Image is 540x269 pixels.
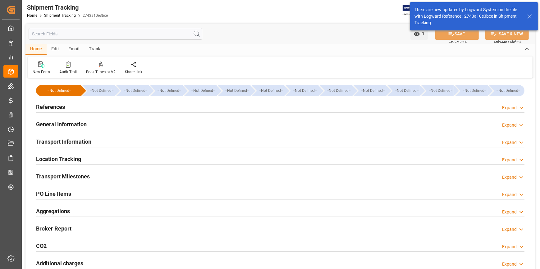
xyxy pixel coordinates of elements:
div: --Not Defined-- [224,85,250,96]
div: --Not Defined-- [184,85,216,96]
div: --Not Defined-- [258,85,284,96]
div: Expand [502,209,517,215]
div: Edit [47,44,64,55]
div: Expand [502,191,517,198]
div: --Not Defined-- [82,85,115,96]
div: Expand [502,105,517,111]
h2: PO Line Items [36,190,71,198]
div: --Not Defined-- [156,85,182,96]
div: --Not Defined-- [42,85,76,96]
div: --Not Defined-- [89,85,115,96]
div: --Not Defined-- [489,85,524,96]
div: Expand [502,226,517,233]
h2: CO2 [36,242,47,250]
div: --Not Defined-- [252,85,284,96]
div: --Not Defined-- [218,85,250,96]
div: --Not Defined-- [421,85,454,96]
div: Email [64,44,84,55]
input: Search Fields [29,28,202,40]
div: --Not Defined-- [320,85,352,96]
h2: Broker Report [36,224,71,233]
span: Ctrl/CMD + Shift + S [494,39,521,44]
div: Audit Trail [59,69,77,75]
h2: General Information [36,120,87,128]
h2: Additional charges [36,259,83,267]
div: Expand [502,261,517,267]
img: Exertis%20JAM%20-%20Email%20Logo.jpg_1722504956.jpg [403,5,424,16]
div: Expand [502,122,517,128]
div: Book Timeslot V2 [86,69,116,75]
a: Shipment Tracking [44,13,76,18]
div: --Not Defined-- [360,85,386,96]
div: --Not Defined-- [461,85,487,96]
div: Expand [502,174,517,181]
button: SAVE [435,28,479,40]
div: --Not Defined-- [116,85,149,96]
div: There are new updates by Logward System on the file with Logward Reference : 2743a10e3bce in Ship... [414,7,521,26]
a: Home [27,13,37,18]
div: --Not Defined-- [495,85,521,96]
div: --Not Defined-- [122,85,149,96]
div: Expand [502,157,517,163]
button: SAVE & NEW [485,28,529,40]
div: Share Link [125,69,142,75]
h2: Aggregations [36,207,70,215]
h2: Transport Information [36,137,91,146]
div: Expand [502,244,517,250]
div: --Not Defined-- [292,85,318,96]
div: Expand [502,139,517,146]
div: --Not Defined-- [36,85,81,96]
h2: Location Tracking [36,155,81,163]
div: --Not Defined-- [455,85,487,96]
div: --Not Defined-- [190,85,216,96]
div: Shipment Tracking [27,3,108,12]
span: 1 [420,31,425,36]
span: Ctrl/CMD + S [449,39,467,44]
div: Home [25,44,47,55]
h2: References [36,103,65,111]
div: --Not Defined-- [428,85,454,96]
div: --Not Defined-- [286,85,318,96]
button: open menu [410,28,428,40]
div: --Not Defined-- [387,85,420,96]
div: --Not Defined-- [326,85,352,96]
div: New Form [33,69,50,75]
div: --Not Defined-- [394,85,420,96]
div: --Not Defined-- [354,85,386,96]
h2: Transport Milestones [36,172,90,181]
div: Track [84,44,105,55]
div: --Not Defined-- [150,85,182,96]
